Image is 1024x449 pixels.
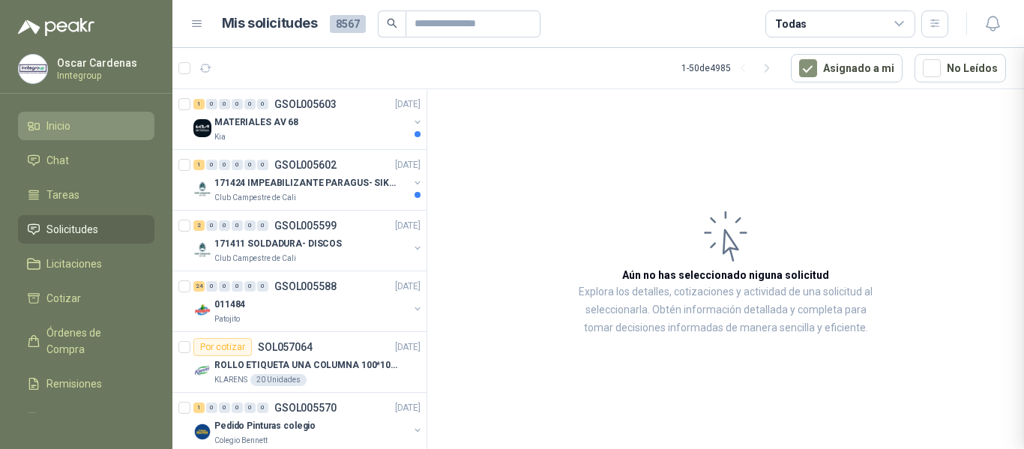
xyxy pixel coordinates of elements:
[46,290,81,307] span: Cotizar
[46,410,112,427] span: Configuración
[46,256,102,272] span: Licitaciones
[46,376,102,392] span: Remisiones
[18,181,154,209] a: Tareas
[18,146,154,175] a: Chat
[46,221,98,238] span: Solicitudes
[46,187,79,203] span: Tareas
[18,250,154,278] a: Licitaciones
[46,118,70,134] span: Inicio
[57,58,151,68] p: Oscar Cardenas
[46,152,69,169] span: Chat
[19,55,47,83] img: Company Logo
[18,284,154,313] a: Cotizar
[18,404,154,433] a: Configuración
[387,18,397,28] span: search
[57,71,151,80] p: Inntegroup
[330,15,366,33] span: 8567
[775,16,807,32] div: Todas
[18,370,154,398] a: Remisiones
[18,18,94,36] img: Logo peakr
[46,325,140,358] span: Órdenes de Compra
[222,13,318,34] h1: Mis solicitudes
[18,112,154,140] a: Inicio
[18,319,154,364] a: Órdenes de Compra
[18,215,154,244] a: Solicitudes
